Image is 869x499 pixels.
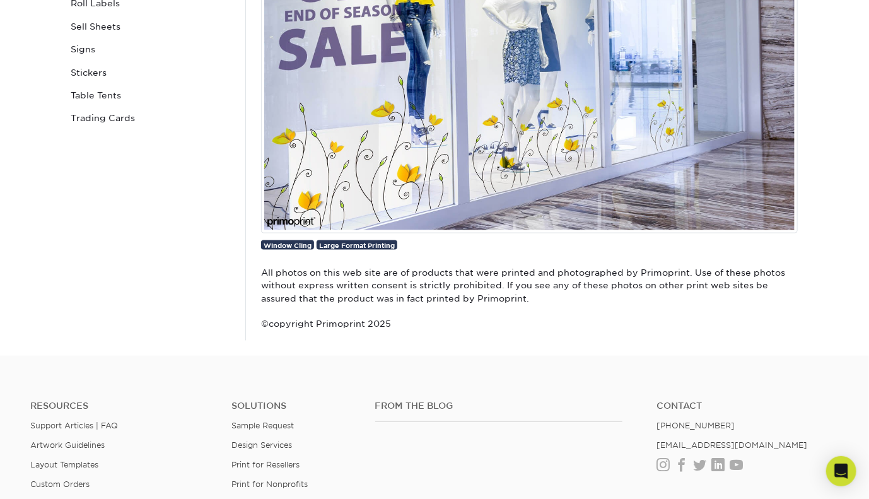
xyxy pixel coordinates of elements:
[319,242,395,249] span: Large Format Printing
[656,401,839,412] a: Contact
[66,61,236,84] a: Stickers
[317,240,397,250] a: Large Format Printing
[231,401,356,412] h4: Solutions
[30,401,213,412] h4: Resources
[261,240,314,250] a: Window Cling
[261,266,798,331] p: All photos on this web site are of products that were printed and photographed by Primoprint. Use...
[66,107,236,129] a: Trading Cards
[66,38,236,61] a: Signs
[30,421,118,431] a: Support Articles | FAQ
[30,441,105,450] a: Artwork Guidelines
[656,421,735,431] a: [PHONE_NUMBER]
[231,421,294,431] a: Sample Request
[66,15,236,38] a: Sell Sheets
[656,441,807,450] a: [EMAIL_ADDRESS][DOMAIN_NAME]
[375,401,622,412] h4: From the Blog
[264,242,312,249] span: Window Cling
[66,84,236,107] a: Table Tents
[826,456,856,486] div: Open Intercom Messenger
[231,441,292,450] a: Design Services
